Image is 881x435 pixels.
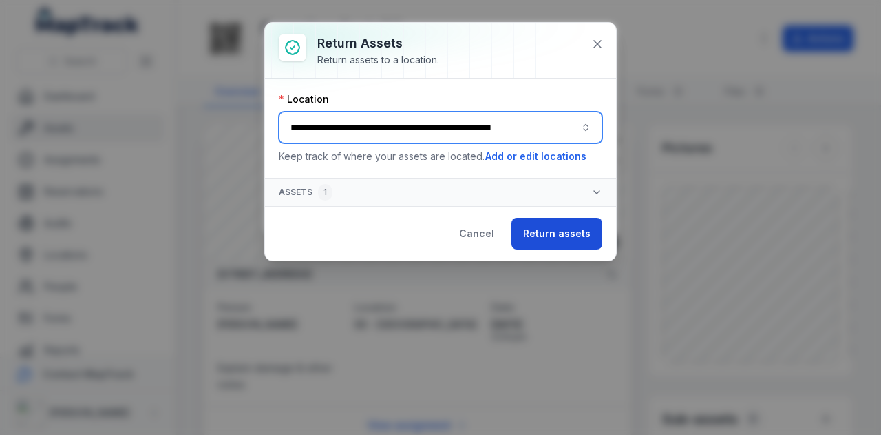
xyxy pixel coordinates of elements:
h3: Return assets [317,34,439,53]
p: Keep track of where your assets are located. [279,149,602,164]
label: Location [279,92,329,106]
span: Assets [279,184,332,201]
div: 1 [318,184,332,201]
button: Return assets [511,218,602,250]
button: Cancel [447,218,506,250]
button: Assets1 [265,179,616,206]
button: Add or edit locations [485,149,587,164]
div: Return assets to a location. [317,53,439,67]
